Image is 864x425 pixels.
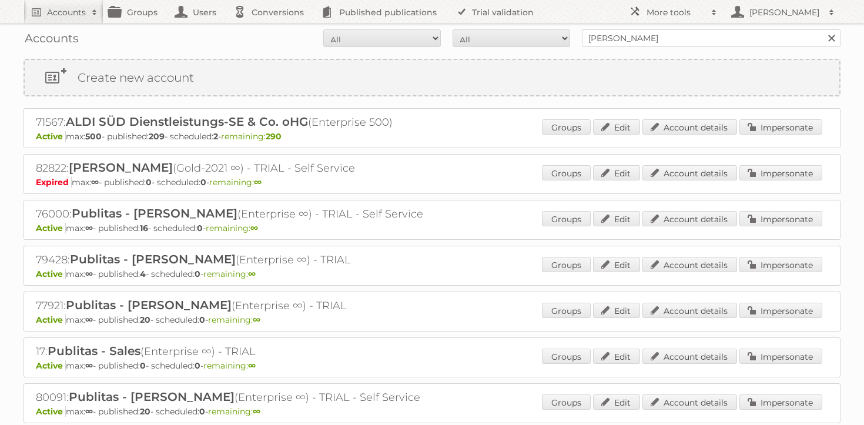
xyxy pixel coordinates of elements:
[200,177,206,188] strong: 0
[66,115,308,129] span: ALDI SÜD Dienstleistungs-SE & Co. oHG
[36,406,828,417] p: max: - published: - scheduled: -
[642,303,737,318] a: Account details
[248,360,256,371] strong: ∞
[36,314,66,325] span: Active
[36,131,828,142] p: max: - published: - scheduled: -
[542,257,591,272] a: Groups
[593,394,640,410] a: Edit
[542,303,591,318] a: Groups
[199,314,205,325] strong: 0
[203,269,256,279] span: remaining:
[140,406,150,417] strong: 20
[254,177,262,188] strong: ∞
[542,165,591,180] a: Groups
[146,177,152,188] strong: 0
[140,360,146,371] strong: 0
[739,165,822,180] a: Impersonate
[66,298,232,312] span: Publitas - [PERSON_NAME]
[266,131,282,142] strong: 290
[36,314,828,325] p: max: - published: - scheduled: -
[69,160,173,175] span: [PERSON_NAME]
[593,165,640,180] a: Edit
[206,223,258,233] span: remaining:
[197,223,203,233] strong: 0
[208,314,260,325] span: remaining:
[195,269,200,279] strong: 0
[25,60,839,95] a: Create new account
[149,131,165,142] strong: 209
[36,269,828,279] p: max: - published: - scheduled: -
[36,298,447,313] h2: 77921: (Enterprise ∞) - TRIAL
[36,223,66,233] span: Active
[36,360,828,371] p: max: - published: - scheduled: -
[642,257,737,272] a: Account details
[36,160,447,176] h2: 82822: (Gold-2021 ∞) - TRIAL - Self Service
[746,6,823,18] h2: [PERSON_NAME]
[85,223,93,233] strong: ∞
[36,269,66,279] span: Active
[85,131,102,142] strong: 500
[739,349,822,364] a: Impersonate
[36,177,72,188] span: Expired
[542,349,591,364] a: Groups
[140,314,150,325] strong: 20
[195,360,200,371] strong: 0
[203,360,256,371] span: remaining:
[209,177,262,188] span: remaining:
[85,360,93,371] strong: ∞
[642,165,737,180] a: Account details
[48,344,140,358] span: Publitas - Sales
[642,119,737,135] a: Account details
[739,211,822,226] a: Impersonate
[85,269,93,279] strong: ∞
[593,349,640,364] a: Edit
[253,314,260,325] strong: ∞
[36,390,447,405] h2: 80091: (Enterprise ∞) - TRIAL - Self Service
[72,206,237,220] span: Publitas - [PERSON_NAME]
[36,115,447,130] h2: 71567: (Enterprise 500)
[36,177,828,188] p: max: - published: - scheduled: -
[69,390,235,404] span: Publitas - [PERSON_NAME]
[208,406,260,417] span: remaining:
[647,6,705,18] h2: More tools
[542,211,591,226] a: Groups
[36,360,66,371] span: Active
[36,252,447,267] h2: 79428: (Enterprise ∞) - TRIAL
[140,223,148,233] strong: 16
[85,314,93,325] strong: ∞
[642,349,737,364] a: Account details
[70,252,236,266] span: Publitas - [PERSON_NAME]
[91,177,99,188] strong: ∞
[593,119,640,135] a: Edit
[36,406,66,417] span: Active
[593,211,640,226] a: Edit
[36,131,66,142] span: Active
[253,406,260,417] strong: ∞
[739,394,822,410] a: Impersonate
[199,406,205,417] strong: 0
[250,223,258,233] strong: ∞
[36,344,447,359] h2: 17: (Enterprise ∞) - TRIAL
[739,257,822,272] a: Impersonate
[47,6,86,18] h2: Accounts
[542,394,591,410] a: Groups
[642,211,737,226] a: Account details
[248,269,256,279] strong: ∞
[140,269,146,279] strong: 4
[593,257,640,272] a: Edit
[739,119,822,135] a: Impersonate
[213,131,218,142] strong: 2
[593,303,640,318] a: Edit
[36,206,447,222] h2: 76000: (Enterprise ∞) - TRIAL - Self Service
[85,406,93,417] strong: ∞
[36,223,828,233] p: max: - published: - scheduled: -
[642,394,737,410] a: Account details
[221,131,282,142] span: remaining:
[739,303,822,318] a: Impersonate
[542,119,591,135] a: Groups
